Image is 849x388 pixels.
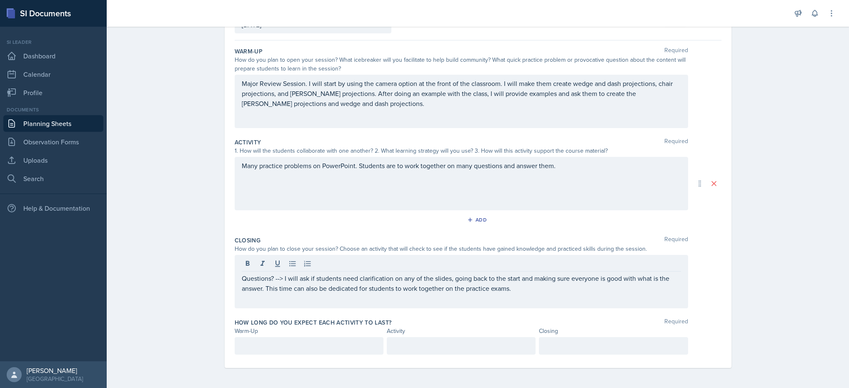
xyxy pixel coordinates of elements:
[469,217,487,223] div: Add
[3,106,103,113] div: Documents
[3,152,103,169] a: Uploads
[27,375,83,383] div: [GEOGRAPHIC_DATA]
[3,48,103,64] a: Dashboard
[3,200,103,217] div: Help & Documentation
[242,273,681,293] p: Questions? --> I will ask if students need clarification on any of the slides, going back to the ...
[235,244,688,253] div: How do you plan to close your session? Choose an activity that will check to see if the students ...
[242,161,681,171] p: Many practice problems on PowerPoint. Students are to work together on many questions and answer ...
[3,115,103,132] a: Planning Sheets
[3,66,103,83] a: Calendar
[664,318,688,327] span: Required
[387,327,536,335] div: Activity
[235,47,263,55] label: Warm-Up
[464,214,491,226] button: Add
[664,236,688,244] span: Required
[539,327,688,335] div: Closing
[27,366,83,375] div: [PERSON_NAME]
[3,134,103,150] a: Observation Forms
[3,84,103,101] a: Profile
[235,318,392,327] label: How long do you expect each activity to last?
[235,138,261,146] label: Activity
[664,138,688,146] span: Required
[664,47,688,55] span: Required
[235,236,260,244] label: Closing
[235,146,688,155] div: 1. How will the students collaborate with one another? 2. What learning strategy will you use? 3....
[235,327,383,335] div: Warm-Up
[242,78,681,108] p: Major Review Session. I will start by using the camera option at the front of the classroom. I wi...
[3,38,103,46] div: Si leader
[3,170,103,187] a: Search
[235,55,688,73] div: How do you plan to open your session? What icebreaker will you facilitate to help build community...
